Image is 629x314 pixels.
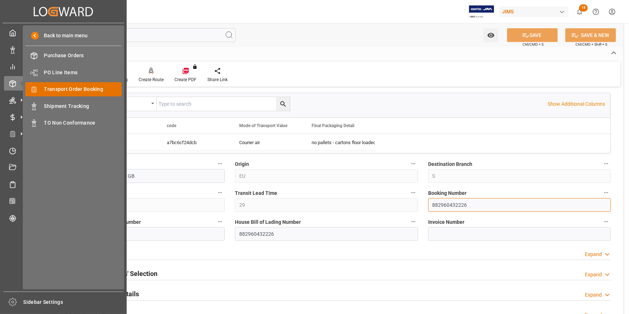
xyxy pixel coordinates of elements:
button: Help Center [588,4,604,20]
span: Mode of Transport Value [239,123,287,128]
div: Expand [585,271,602,279]
a: My Cockpit [4,26,123,40]
button: Incoterm [215,159,225,168]
span: Invoice Number [428,218,464,226]
a: Shipment Tracking [25,99,122,113]
span: code [167,123,176,128]
a: Sailing Schedules [4,177,123,191]
span: Destination Branch [428,160,472,168]
div: Create Route [139,76,164,83]
img: Exertis%20JAM%20-%20Email%20Logo.jpg_1722504956.jpg [469,5,494,18]
div: Expand [585,251,602,258]
span: Origin [235,160,249,168]
span: Final Packaging Detail [312,123,354,128]
span: 18 [579,4,588,12]
span: Booking Number [428,189,467,197]
button: search button [276,97,290,111]
button: open menu [484,28,498,42]
div: Equals [106,99,149,107]
a: Tracking Shipment [4,211,123,225]
span: Ctrl/CMD + Shift + S [575,42,607,47]
span: Ctrl/CMD + S [523,42,544,47]
div: JIMS [499,7,569,17]
div: Expand [585,291,602,299]
div: Courier air [239,134,294,151]
a: PO Line Items [25,65,122,79]
span: TO Non Conformance [44,119,122,127]
div: no pallets - cartons floor loaded [312,134,367,151]
div: Press SPACE to select this row. [86,134,375,151]
a: Data Management [4,42,123,56]
a: TO Non Conformance [25,116,122,130]
a: Document Management [4,160,123,175]
a: Transport Order Booking [25,82,122,96]
span: Transport Order Booking [44,85,122,93]
span: Back to main menu [39,32,88,39]
span: PO Line Items [44,69,122,76]
button: open menu [102,97,157,111]
span: Purchase Orders [44,52,122,59]
div: a7bc6cf24dcb [158,134,231,151]
input: Search Fields [33,28,236,42]
a: CO2 Calculator [4,194,123,208]
button: show 18 new notifications [571,4,588,20]
span: House Bill of Lading Number [235,218,301,226]
button: Origin And Cluster [215,188,225,197]
button: Destination Branch [601,159,611,168]
button: SAVE [507,28,558,42]
span: Shipment Tracking [44,102,122,110]
button: Origin [409,159,418,168]
button: House Bill of Lading Number [409,217,418,226]
span: Transit Lead Time [235,189,277,197]
a: Purchase Orders [25,49,122,63]
button: Invoice Number [601,217,611,226]
button: Booking Number [601,188,611,197]
div: Share Link [207,76,228,83]
span: Sidebar Settings [24,298,124,306]
input: Type to search [157,97,290,111]
a: My Reports [4,59,123,74]
p: Show Additional Columns [548,100,605,108]
a: Timeslot Management V2 [4,143,123,158]
button: SAVE & NEW [565,28,616,42]
button: Transit Lead Time [409,188,418,197]
button: Master [PERSON_NAME] of Lading Number [215,217,225,226]
button: JIMS [499,5,571,18]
